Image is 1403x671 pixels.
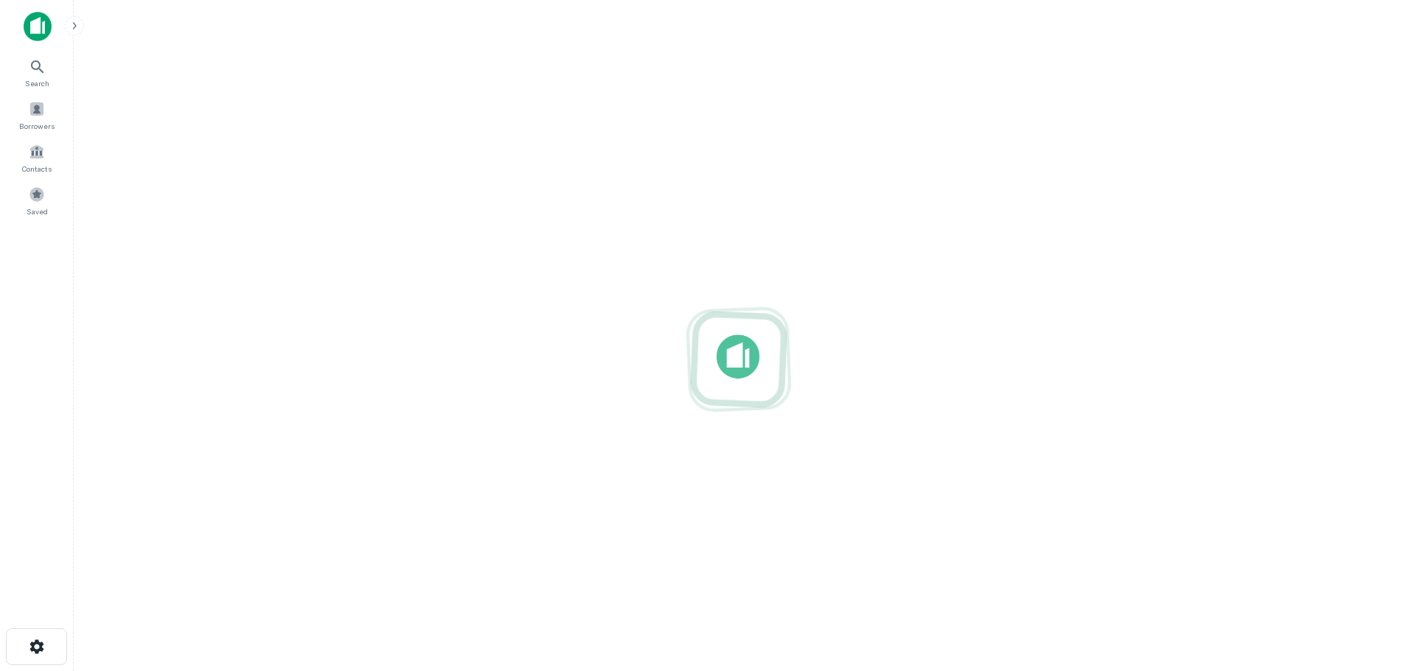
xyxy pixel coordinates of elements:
span: Contacts [22,163,52,175]
img: capitalize-icon.png [24,12,52,41]
a: Contacts [4,138,69,178]
a: Saved [4,180,69,220]
span: Borrowers [19,120,54,132]
a: Search [4,52,69,92]
span: Saved [27,205,48,217]
a: Borrowers [4,95,69,135]
span: Search [25,77,49,89]
iframe: Chat Widget [1329,553,1403,624]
